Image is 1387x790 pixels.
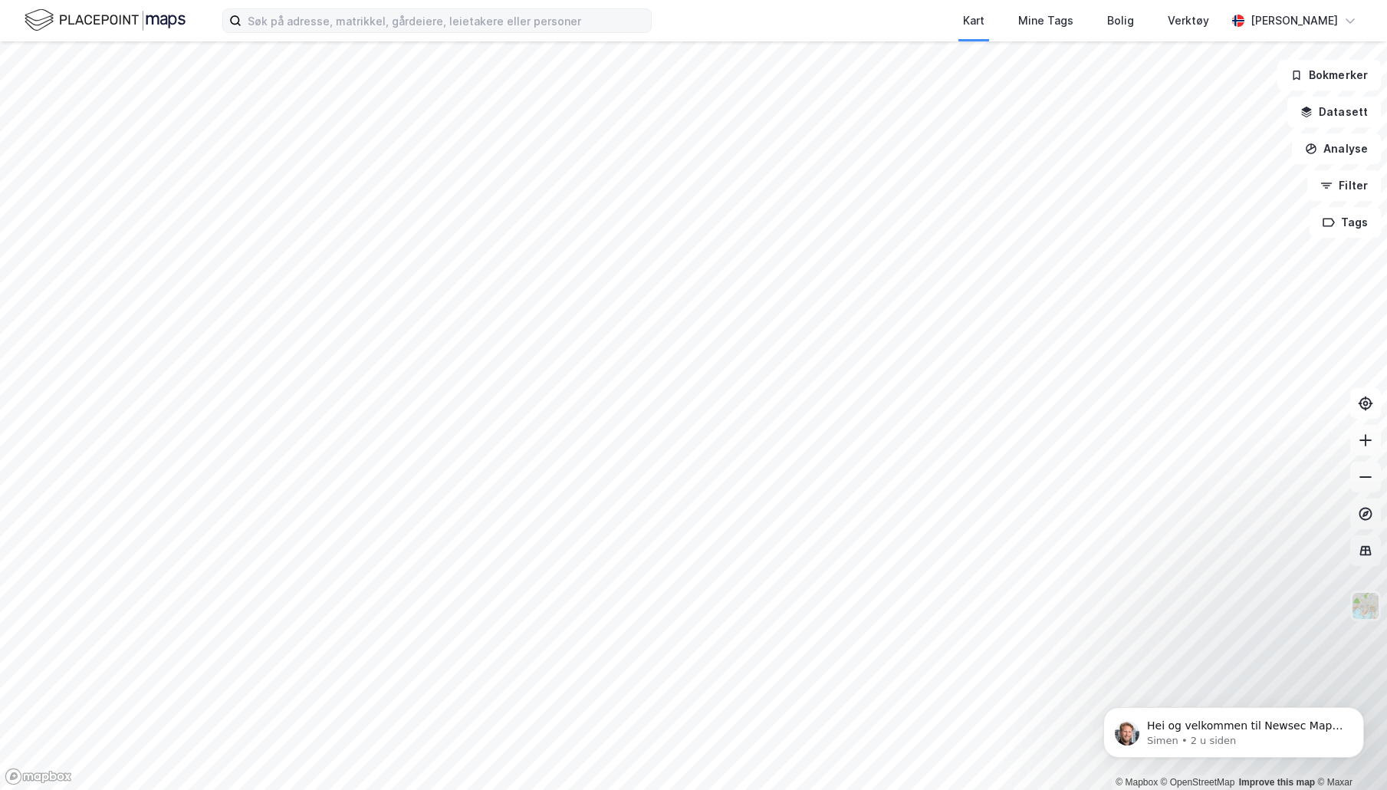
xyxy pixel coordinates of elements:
button: Bokmerker [1277,60,1381,91]
a: Mapbox homepage [5,768,72,785]
a: Improve this map [1239,777,1315,788]
button: Analyse [1292,133,1381,164]
a: OpenStreetMap [1161,777,1235,788]
div: Mine Tags [1018,12,1073,30]
a: Mapbox [1116,777,1158,788]
img: logo.f888ab2527a4732fd821a326f86c7f29.svg [25,7,186,34]
iframe: Intercom notifications melding [1080,675,1387,782]
div: Verktøy [1168,12,1209,30]
input: Søk på adresse, matrikkel, gårdeiere, leietakere eller personer [242,9,651,32]
div: Bolig [1107,12,1134,30]
button: Datasett [1287,97,1381,127]
button: Tags [1310,207,1381,238]
div: Kart [963,12,984,30]
button: Filter [1307,170,1381,201]
img: Z [1351,591,1380,620]
div: [PERSON_NAME] [1251,12,1338,30]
